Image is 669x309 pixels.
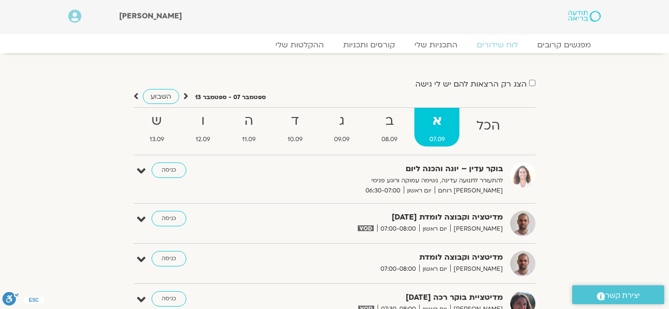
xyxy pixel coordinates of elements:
span: 12.09 [181,134,226,145]
span: [PERSON_NAME] רוחם [435,186,503,196]
span: יום ראשון [404,186,435,196]
span: [PERSON_NAME] [450,224,503,234]
a: לוח שידורים [467,40,528,50]
a: ו12.09 [181,108,226,147]
strong: ה [227,110,271,132]
span: יום ראשון [419,224,450,234]
label: הצג רק הרצאות להם יש לי גישה [415,80,527,88]
nav: Menu [68,40,601,50]
p: ספטמבר 07 - ספטמבר 13 [195,92,266,103]
img: vodicon [358,225,374,231]
a: ש13.09 [135,108,179,147]
span: השבוע [151,92,171,101]
strong: מדיטציה וקבוצה לומדת [DATE] [266,211,503,224]
span: 07:00-08:00 [377,224,419,234]
strong: ו [181,110,226,132]
strong: ד [273,110,318,132]
strong: בוקר עדין – יוגה והכנה ליום [266,162,503,176]
a: קורסים ותכניות [334,40,405,50]
a: כניסה [152,211,186,226]
a: ג09.09 [319,108,365,147]
span: 07.09 [414,134,460,145]
a: ה11.09 [227,108,271,147]
span: 11.09 [227,134,271,145]
strong: ב [366,110,412,132]
a: ד10.09 [273,108,318,147]
a: כניסה [152,291,186,307]
strong: ג [319,110,365,132]
a: מפגשים קרובים [528,40,601,50]
span: 10.09 [273,134,318,145]
a: א07.09 [414,108,460,147]
span: יום ראשון [419,264,450,274]
a: השבוע [143,89,179,104]
span: [PERSON_NAME] [119,11,182,21]
span: [PERSON_NAME] [450,264,503,274]
span: 09.09 [319,134,365,145]
a: ב08.09 [366,108,412,147]
strong: הכל [461,115,515,137]
a: התכניות שלי [405,40,467,50]
strong: מדיטציה וקבוצה לומדת [266,251,503,264]
a: הכל [461,108,515,147]
span: 06:30-07:00 [362,186,404,196]
span: יצירת קשר [605,289,640,302]
a: כניסה [152,251,186,266]
span: 07:00-08:00 [377,264,419,274]
strong: ש [135,110,179,132]
span: 08.09 [366,134,412,145]
strong: א [414,110,460,132]
span: 13.09 [135,134,179,145]
a: כניסה [152,162,186,178]
strong: מדיטציית בוקר רכה [DATE] [266,291,503,304]
a: ההקלטות שלי [266,40,334,50]
p: להתעורר לתנועה עדינה, נשימה עמוקה ורוגע פנימי [266,176,503,186]
a: יצירת קשר [572,285,664,304]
